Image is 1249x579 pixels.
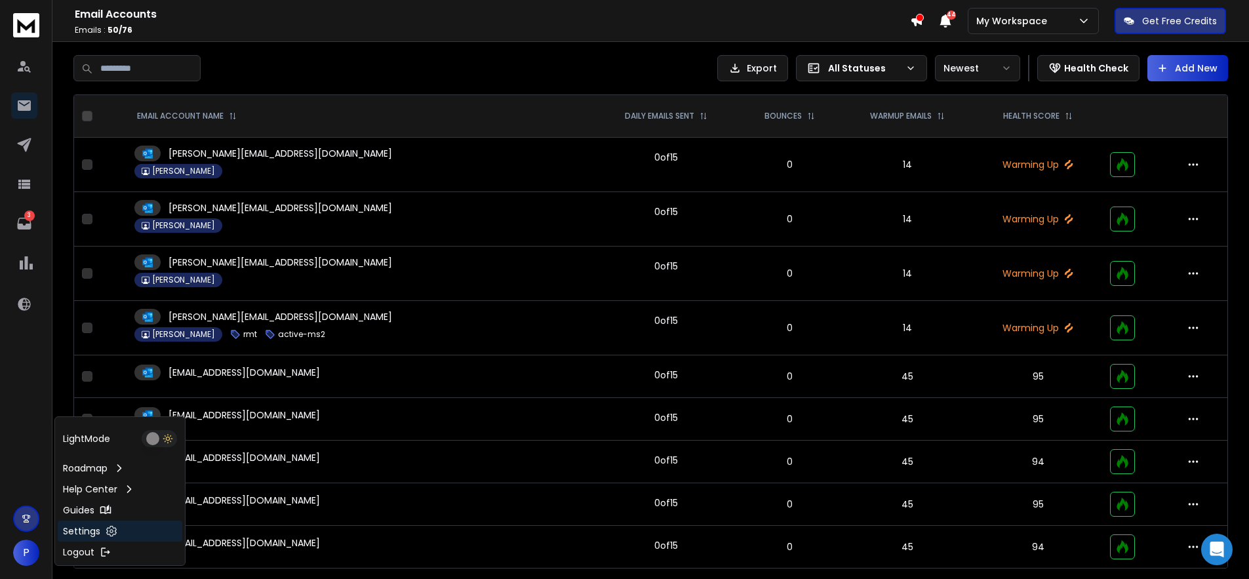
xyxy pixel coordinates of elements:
[108,24,132,35] span: 50 / 76
[747,158,831,171] p: 0
[152,329,215,340] p: [PERSON_NAME]
[63,432,110,445] p: Light Mode
[13,540,39,566] button: P
[11,210,37,237] a: 3
[152,166,215,176] p: [PERSON_NAME]
[1142,14,1217,28] p: Get Free Credits
[278,329,325,340] p: active-ms2
[982,321,1094,334] p: Warming Up
[747,321,831,334] p: 0
[137,111,237,121] div: EMAIL ACCOUNT NAME
[63,525,100,538] p: Settings
[1115,8,1226,34] button: Get Free Credits
[654,205,678,218] div: 0 of 15
[747,370,831,383] p: 0
[152,275,215,285] p: [PERSON_NAME]
[840,355,974,398] td: 45
[169,451,320,464] p: [EMAIL_ADDRESS][DOMAIN_NAME]
[974,355,1101,398] td: 95
[654,496,678,509] div: 0 of 15
[169,536,320,549] p: [EMAIL_ADDRESS][DOMAIN_NAME]
[58,521,182,542] a: Settings
[717,55,788,81] button: Export
[654,314,678,327] div: 0 of 15
[982,158,1094,171] p: Warming Up
[828,62,900,75] p: All Statuses
[169,409,320,422] p: [EMAIL_ADDRESS][DOMAIN_NAME]
[243,329,257,340] p: rmt
[152,220,215,231] p: [PERSON_NAME]
[1147,55,1228,81] button: Add New
[840,483,974,526] td: 45
[974,526,1101,569] td: 94
[654,539,678,552] div: 0 of 15
[654,151,678,164] div: 0 of 15
[1003,111,1060,121] p: HEALTH SCORE
[974,398,1101,441] td: 95
[654,260,678,273] div: 0 of 15
[747,540,831,553] p: 0
[58,500,182,521] a: Guides
[747,412,831,426] p: 0
[747,498,831,511] p: 0
[840,526,974,569] td: 45
[24,210,35,221] p: 3
[58,479,182,500] a: Help Center
[840,301,974,355] td: 14
[654,411,678,424] div: 0 of 15
[654,369,678,382] div: 0 of 15
[169,256,392,269] p: [PERSON_NAME][EMAIL_ADDRESS][DOMAIN_NAME]
[169,310,392,323] p: [PERSON_NAME][EMAIL_ADDRESS][DOMAIN_NAME]
[1037,55,1140,81] button: Health Check
[747,455,831,468] p: 0
[935,55,1020,81] button: Newest
[169,201,392,214] p: [PERSON_NAME][EMAIL_ADDRESS][DOMAIN_NAME]
[974,441,1101,483] td: 94
[625,111,694,121] p: DAILY EMAILS SENT
[75,7,910,22] h1: Email Accounts
[13,13,39,37] img: logo
[63,546,94,559] p: Logout
[764,111,802,121] p: BOUNCES
[63,483,117,496] p: Help Center
[747,267,831,280] p: 0
[840,247,974,301] td: 14
[747,212,831,226] p: 0
[58,458,182,479] a: Roadmap
[169,366,320,379] p: [EMAIL_ADDRESS][DOMAIN_NAME]
[840,398,974,441] td: 45
[169,494,320,507] p: [EMAIL_ADDRESS][DOMAIN_NAME]
[1201,534,1233,565] div: Open Intercom Messenger
[840,192,974,247] td: 14
[840,441,974,483] td: 45
[982,267,1094,280] p: Warming Up
[1064,62,1128,75] p: Health Check
[974,483,1101,526] td: 95
[654,454,678,467] div: 0 of 15
[63,504,94,517] p: Guides
[947,10,956,20] span: 44
[870,111,932,121] p: WARMUP EMAILS
[169,147,392,160] p: [PERSON_NAME][EMAIL_ADDRESS][DOMAIN_NAME]
[976,14,1052,28] p: My Workspace
[63,462,108,475] p: Roadmap
[840,138,974,192] td: 14
[982,212,1094,226] p: Warming Up
[75,25,910,35] p: Emails :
